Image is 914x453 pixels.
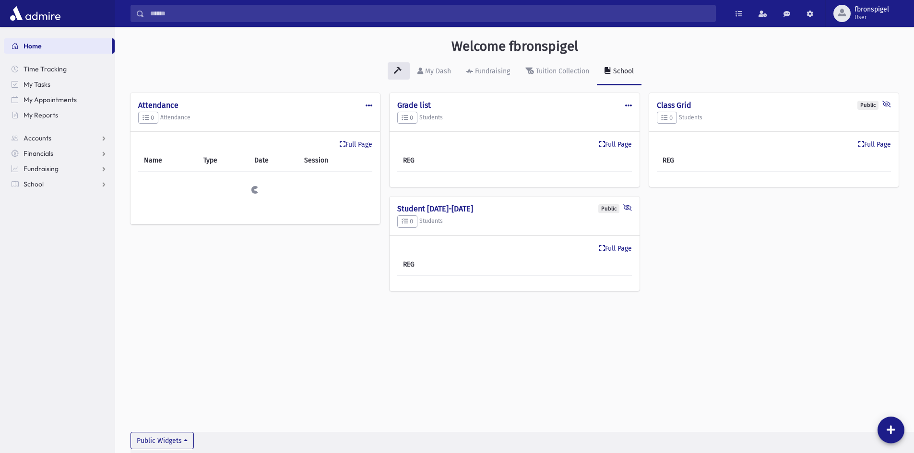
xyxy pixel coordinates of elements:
a: My Dash [410,58,459,85]
a: Financials [4,146,115,161]
h5: Students [397,215,631,228]
span: Time Tracking [24,65,67,73]
span: User [855,13,889,21]
span: Fundraising [24,164,59,173]
span: 0 [402,114,413,121]
span: School [24,180,44,188]
div: Public [857,101,878,110]
div: Fundraising [473,67,510,75]
a: Full Page [340,139,372,150]
h4: Grade list [397,101,631,110]
h4: Attendance [138,101,372,110]
th: Date [249,150,298,172]
span: 0 [142,114,154,121]
h5: Students [397,112,631,124]
button: 0 [657,112,677,124]
span: 0 [402,218,413,225]
h5: Attendance [138,112,372,124]
span: Home [24,42,42,50]
div: Public [598,204,619,213]
span: fbronspigel [855,6,889,13]
div: My Dash [423,67,451,75]
h5: Students [657,112,891,124]
a: Fundraising [459,58,518,85]
a: Accounts [4,130,115,146]
a: School [597,58,641,85]
a: My Tasks [4,77,115,92]
a: Full Page [858,139,891,150]
h4: Student [DATE]-[DATE] [397,204,631,213]
button: 0 [397,112,417,124]
input: Search [144,5,715,22]
button: Public Widgets [131,432,194,449]
th: Session [298,150,372,172]
span: My Tasks [24,80,50,89]
a: Fundraising [4,161,115,176]
span: Financials [24,149,53,158]
span: Accounts [24,134,51,142]
th: Name [138,150,198,172]
a: Tuition Collection [518,58,597,85]
h4: Class Grid [657,101,891,110]
span: 0 [661,114,673,121]
a: Home [4,38,112,54]
div: School [611,67,634,75]
div: Tuition Collection [534,67,589,75]
h3: Welcome fbronspigel [451,38,578,55]
a: Full Page [599,244,632,254]
button: 0 [138,112,158,124]
span: My Appointments [24,95,77,104]
th: Type [198,150,249,172]
th: REG [397,254,475,276]
button: 0 [397,215,417,228]
a: My Appointments [4,92,115,107]
a: Full Page [599,139,632,150]
a: Time Tracking [4,61,115,77]
th: REG [397,150,475,172]
a: My Reports [4,107,115,123]
a: School [4,176,115,192]
span: My Reports [24,111,58,119]
th: REG [657,150,735,172]
img: AdmirePro [8,4,63,23]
